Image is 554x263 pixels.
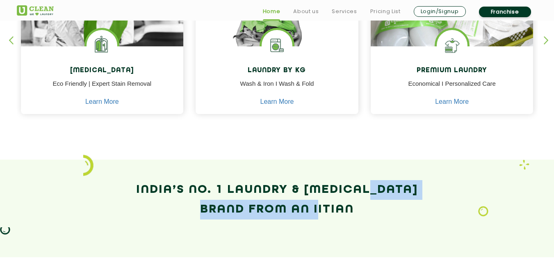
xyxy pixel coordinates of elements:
[519,160,529,170] img: Laundry wash and iron
[437,30,467,61] img: Shoes Cleaning
[479,7,531,17] a: Franchise
[85,98,119,105] a: Learn More
[87,30,117,61] img: Laundry Services near me
[332,7,357,16] a: Services
[27,79,178,98] p: Eco Friendly | Expert Stain Removal
[370,7,401,16] a: Pricing List
[260,98,294,105] a: Learn More
[17,180,538,220] h2: India’s No. 1 Laundry & [MEDICAL_DATA] Brand from an IITian
[478,206,488,217] img: Laundry
[202,79,352,98] p: Wash & Iron I Wash & Fold
[263,7,280,16] a: Home
[83,155,93,176] img: icon_2.png
[293,7,319,16] a: About us
[377,79,527,98] p: Economical I Personalized Care
[27,67,178,75] h4: [MEDICAL_DATA]
[435,98,469,105] a: Learn More
[202,67,352,75] h4: Laundry by Kg
[377,67,527,75] h4: Premium Laundry
[414,6,466,17] a: Login/Signup
[17,5,54,16] img: UClean Laundry and Dry Cleaning
[262,30,292,61] img: laundry washing machine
